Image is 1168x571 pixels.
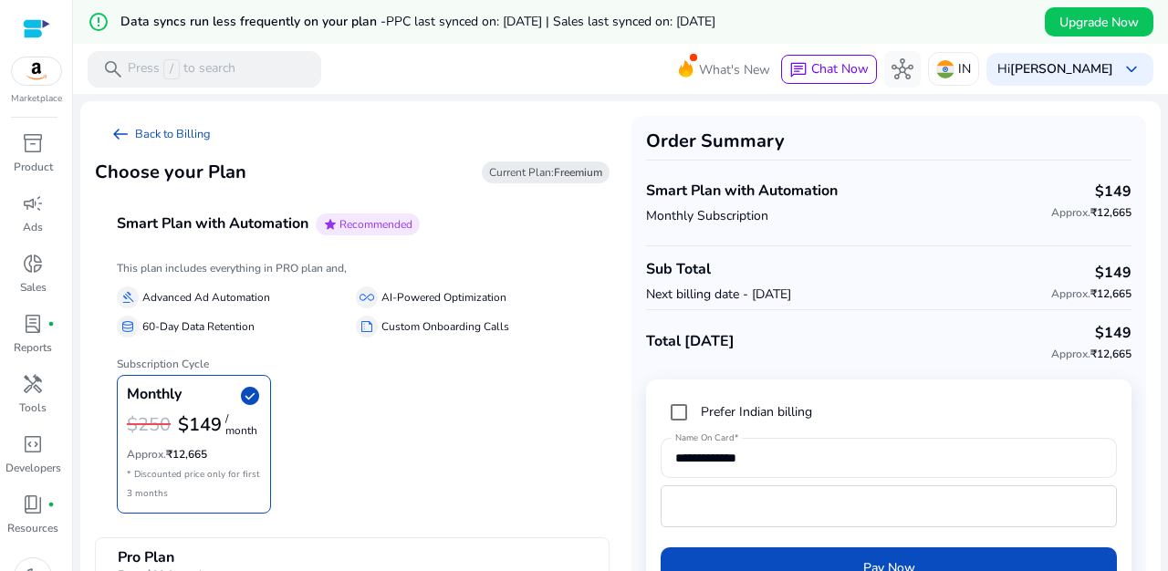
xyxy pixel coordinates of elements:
iframe: Secure card payment input frame [671,488,1107,524]
h6: ₹12,665 [127,448,261,461]
mat-expansion-panel-header: Smart Plan with AutomationstarRecommended [95,192,653,256]
h4: Smart Plan with Automation [646,182,838,200]
span: Approx. [1051,347,1090,361]
a: arrow_left_altBack to Billing [95,116,225,152]
span: lab_profile [22,313,44,335]
button: chatChat Now [781,55,877,84]
span: Approx. [1051,286,1090,301]
span: Chat Now [811,60,869,78]
span: What's New [699,54,770,86]
h4: Sub Total [646,261,791,278]
h6: This plan includes everything in PRO plan and, [117,262,588,275]
h6: ₹12,665 [1051,206,1131,219]
span: database [120,319,135,334]
img: in.svg [936,60,954,78]
h4: $149 [1095,183,1131,201]
h5: Data syncs run less frequently on your plan - [120,15,715,30]
span: check_circle [239,385,261,407]
h3: Order Summary [646,130,1131,152]
h4: $149 [1095,325,1131,342]
p: Marketplace [11,92,62,106]
h4: Total [DATE] [646,333,735,350]
span: Recommended [339,217,412,232]
label: Prefer Indian billing [697,402,812,421]
h6: ₹12,665 [1051,287,1131,300]
span: donut_small [22,253,44,275]
span: search [102,58,124,80]
span: all_inclusive [360,290,374,305]
p: Developers [5,460,61,476]
span: Approx. [1051,205,1090,220]
p: Resources [7,520,58,536]
p: Custom Onboarding Calls [381,317,509,337]
p: Press to search [128,59,235,79]
span: campaign [22,192,44,214]
span: book_4 [22,493,44,515]
span: handyman [22,373,44,395]
img: amazon.svg [12,57,61,85]
b: $149 [178,412,222,437]
p: AI-Powered Optimization [381,288,506,307]
span: summarize [360,319,374,334]
span: arrow_left_alt [109,123,131,145]
mat-icon: error_outline [88,11,109,33]
span: keyboard_arrow_down [1121,58,1142,80]
span: star [323,217,338,232]
p: Advanced Ad Automation [142,288,270,307]
div: Smart Plan with AutomationstarRecommended [95,256,610,528]
h4: Pro Plan [118,549,205,566]
h6: Subscription Cycle [117,343,588,370]
h4: $149 [1095,265,1131,282]
h3: $250 [127,414,171,436]
span: Upgrade Now [1059,13,1139,32]
span: fiber_manual_record [47,320,55,327]
mat-label: Name On Card [675,431,734,444]
p: Next billing date - [DATE] [646,285,791,304]
p: Product [14,159,53,175]
b: Freemium [554,165,602,180]
span: / [163,59,180,79]
p: * Discounted price only for first 3 months [127,465,261,504]
p: / month [225,413,261,437]
button: hub [884,51,921,88]
span: hub [892,58,913,80]
p: Reports [14,339,52,356]
p: Monthly Subscription [646,206,838,225]
span: code_blocks [22,433,44,455]
button: Upgrade Now [1045,7,1153,36]
p: IN [958,53,971,85]
span: gavel [120,290,135,305]
span: chat [789,61,808,79]
p: Sales [20,279,47,296]
b: [PERSON_NAME] [1010,60,1113,78]
p: Ads [23,219,43,235]
span: fiber_manual_record [47,501,55,508]
span: Approx. [127,447,166,462]
h3: Choose your Plan [95,161,246,183]
span: Current Plan: [489,165,602,180]
p: 60-Day Data Retention [142,317,255,337]
p: Hi [997,63,1113,76]
h4: Monthly [127,386,182,403]
h4: Smart Plan with Automation [117,215,308,233]
h6: ₹12,665 [1051,348,1131,360]
span: inventory_2 [22,132,44,154]
p: Tools [19,400,47,416]
span: PPC last synced on: [DATE] | Sales last synced on: [DATE] [386,13,715,30]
